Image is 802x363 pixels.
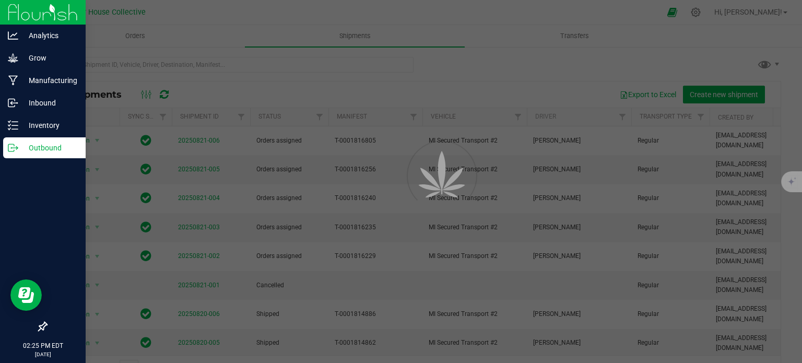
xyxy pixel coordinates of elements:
p: 02:25 PM EDT [5,341,81,350]
inline-svg: Inventory [8,120,18,131]
p: [DATE] [5,350,81,358]
p: Manufacturing [18,74,81,87]
p: Grow [18,52,81,64]
iframe: Resource center [10,279,42,311]
p: Inbound [18,97,81,109]
inline-svg: Manufacturing [8,75,18,86]
inline-svg: Grow [8,53,18,63]
p: Analytics [18,29,81,42]
inline-svg: Inbound [8,98,18,108]
inline-svg: Analytics [8,30,18,41]
inline-svg: Outbound [8,143,18,153]
p: Outbound [18,142,81,154]
p: Inventory [18,119,81,132]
